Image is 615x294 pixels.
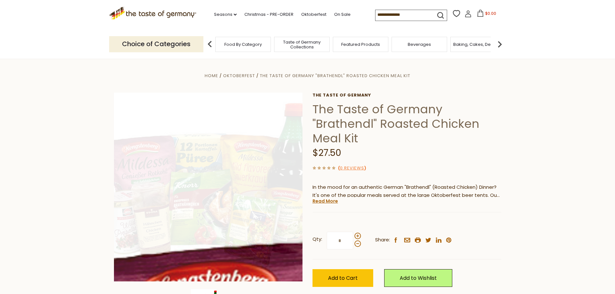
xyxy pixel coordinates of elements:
img: previous arrow [203,38,216,51]
strong: Qty: [313,235,322,243]
img: The Taste of Germany "Brathendl" Roasted Chicken Meal Kit [114,93,303,281]
h1: The Taste of Germany "Brathendl" Roasted Chicken Meal Kit [313,102,501,146]
a: On Sale [334,11,351,18]
button: $0.00 [473,10,500,19]
a: Taste of Germany Collections [276,40,328,49]
a: Oktoberfest [301,11,326,18]
a: Baking, Cakes, Desserts [453,42,503,47]
a: Oktoberfest [223,73,255,79]
button: Add to Cart [313,269,373,287]
a: Beverages [408,42,431,47]
a: Featured Products [341,42,380,47]
a: Read More [313,198,338,204]
p: In the mood for an authentic German "Brathendl" (Roasted Chicken) Dinner? It's one of the popular... [313,183,501,199]
span: $0.00 [485,11,496,16]
a: Home [205,73,218,79]
span: $27.50 [313,147,341,159]
span: Share: [375,236,390,244]
img: next arrow [493,38,506,51]
a: Seasons [214,11,237,18]
a: The Taste of Germany [313,93,501,98]
p: Choice of Categories [109,36,203,52]
a: Food By Category [224,42,262,47]
span: ( ) [338,165,366,171]
a: Christmas - PRE-ORDER [244,11,293,18]
a: Add to Wishlist [384,269,452,287]
a: The Taste of Germany "Brathendl" Roasted Chicken Meal Kit [260,73,410,79]
span: Add to Cart [328,274,358,282]
a: 0 Reviews [340,165,364,172]
input: Qty: [327,232,353,249]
